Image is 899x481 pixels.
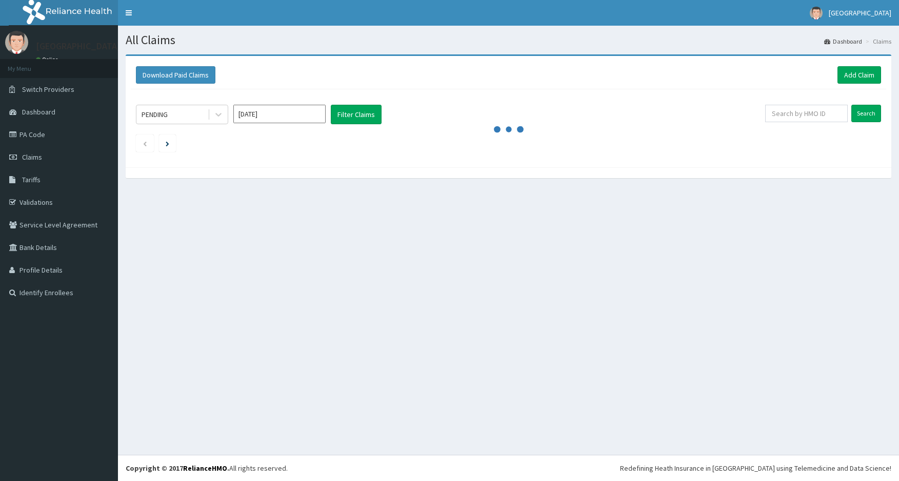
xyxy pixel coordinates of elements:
a: RelianceHMO [183,464,227,473]
svg: audio-loading [493,114,524,145]
p: [GEOGRAPHIC_DATA] [36,42,121,51]
button: Filter Claims [331,105,382,124]
img: User Image [5,31,28,54]
strong: Copyright © 2017 . [126,464,229,473]
footer: All rights reserved. [118,455,899,481]
h1: All Claims [126,33,891,47]
a: Dashboard [824,37,862,46]
span: Switch Providers [22,85,74,94]
a: Add Claim [837,66,881,84]
li: Claims [863,37,891,46]
div: PENDING [142,109,168,120]
span: Claims [22,152,42,162]
a: Next page [166,139,169,148]
span: Tariffs [22,175,41,184]
input: Search [851,105,881,122]
span: Dashboard [22,107,55,117]
input: Search by HMO ID [765,105,848,122]
div: Redefining Heath Insurance in [GEOGRAPHIC_DATA] using Telemedicine and Data Science! [620,463,891,473]
a: Online [36,56,61,63]
img: User Image [810,7,823,20]
span: [GEOGRAPHIC_DATA] [829,8,891,17]
a: Previous page [143,139,147,148]
input: Select Month and Year [233,105,326,123]
button: Download Paid Claims [136,66,215,84]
